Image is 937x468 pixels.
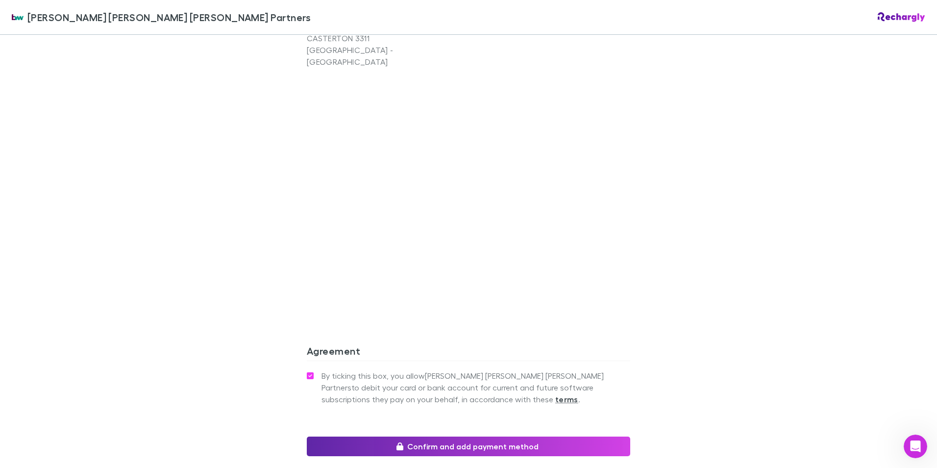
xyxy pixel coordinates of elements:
img: Brewster Walsh Waters Partners's Logo [12,11,24,23]
p: [GEOGRAPHIC_DATA] - [GEOGRAPHIC_DATA] [307,44,468,68]
strong: terms [555,394,578,404]
iframe: Intercom live chat [904,435,927,458]
p: CASTERTON 3311 [307,32,468,44]
span: By ticking this box, you allow [PERSON_NAME] [PERSON_NAME] [PERSON_NAME] Partners to debit your c... [321,370,630,405]
button: Confirm and add payment method [307,437,630,456]
span: [PERSON_NAME] [PERSON_NAME] [PERSON_NAME] Partners [27,10,311,25]
h3: Agreement [307,345,630,361]
iframe: Secure address input frame [305,74,632,300]
img: Rechargly Logo [878,12,925,22]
